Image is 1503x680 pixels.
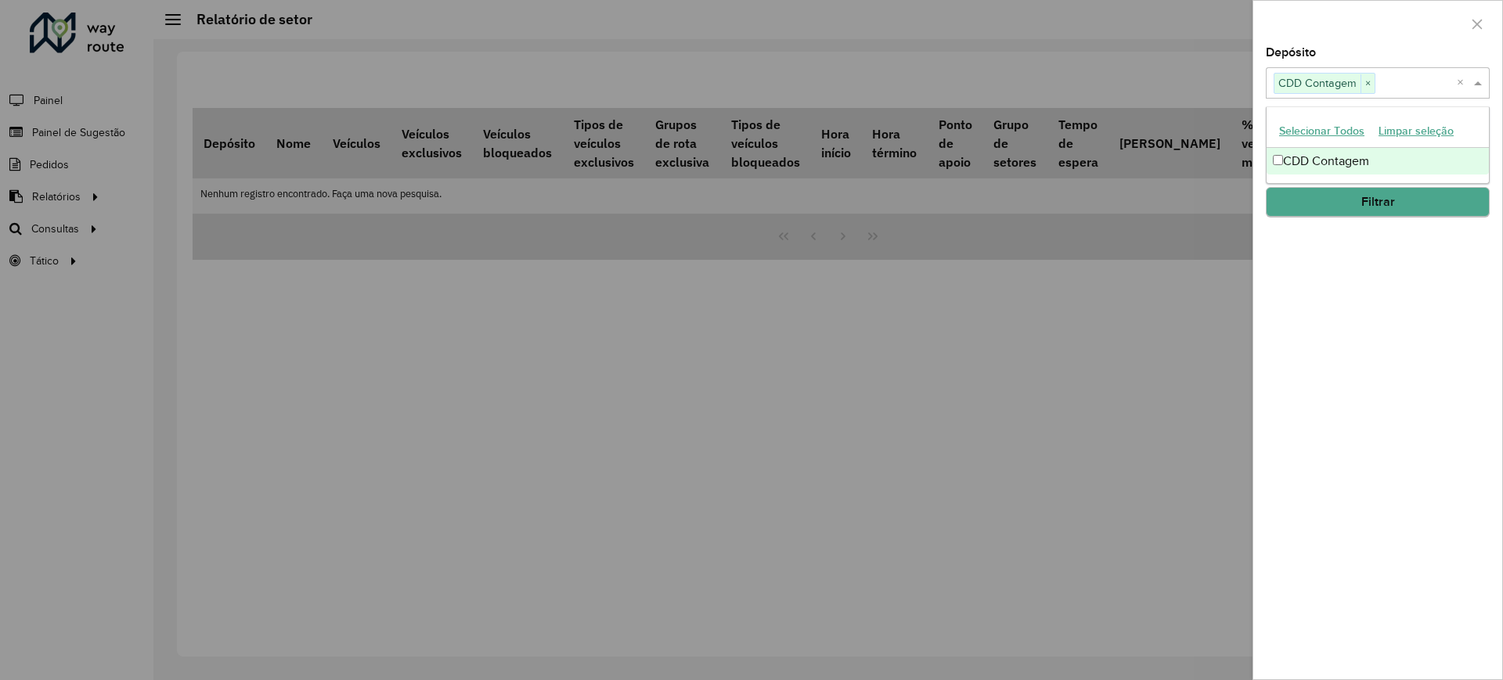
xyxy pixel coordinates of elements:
label: Depósito [1266,43,1316,62]
span: Clear all [1457,74,1470,92]
button: Limpar seleção [1371,119,1461,143]
button: Filtrar [1266,187,1490,217]
span: CDD Contagem [1274,74,1361,92]
span: × [1361,74,1375,93]
ng-dropdown-panel: Options list [1266,106,1490,184]
button: Selecionar Todos [1272,119,1371,143]
div: CDD Contagem [1267,148,1489,174]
